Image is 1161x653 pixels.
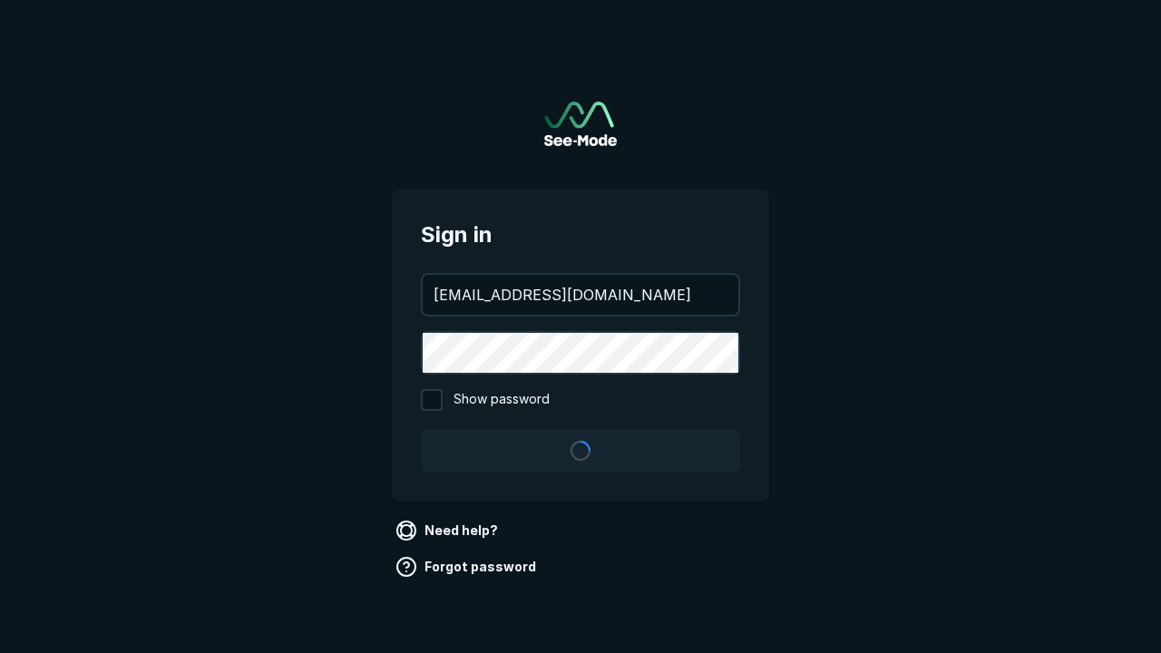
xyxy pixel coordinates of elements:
a: Need help? [392,516,505,545]
a: Forgot password [392,552,543,581]
img: See-Mode Logo [544,102,617,146]
a: Go to sign in [544,102,617,146]
span: Sign in [421,219,740,251]
span: Show password [454,389,550,411]
input: your@email.com [423,275,738,315]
